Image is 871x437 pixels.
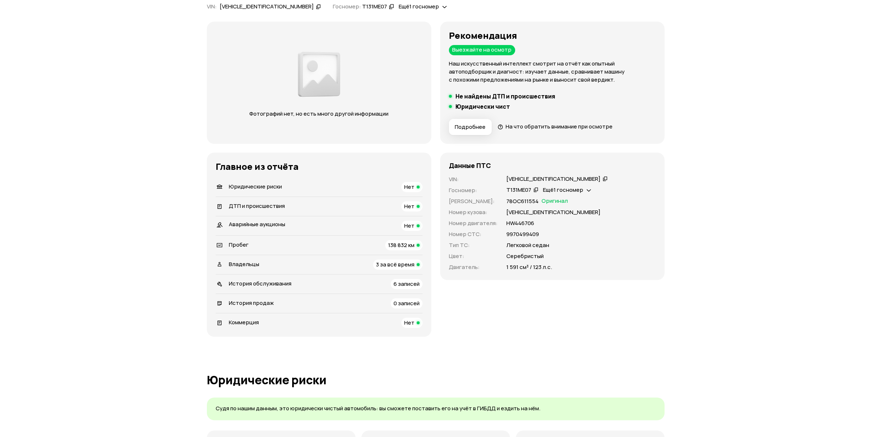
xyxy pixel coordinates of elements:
a: На что обратить внимание при осмотре [498,123,613,130]
span: Юридические риски [229,183,282,190]
button: Подробнее [449,119,492,135]
span: Пробег [229,241,249,249]
p: Наш искусственный интеллект смотрит на отчёт как опытный автоподборщик и диагност: изучает данные... [449,60,656,84]
p: Судя по нашим данным, это юридически чистый автомобиль: вы сможете поставить его на учёт в ГИБДД ... [216,405,656,412]
div: Т131МЕ07 [362,3,387,11]
p: Фотографий нет, но есть много другой информации [242,110,396,118]
p: Номер кузова : [449,208,498,216]
span: Коммерция [229,318,259,326]
h1: Юридические риски [207,373,665,386]
h4: Данные ПТС [449,161,491,169]
span: ДТП и происшествия [229,202,285,210]
p: [VEHICLE_IDENTIFICATION_NUMBER] [506,208,600,216]
p: Номер двигателя : [449,219,498,227]
span: Госномер: [332,3,361,10]
span: Владельцы [229,260,259,268]
span: Нет [404,319,414,326]
span: Ещё 1 госномер [543,186,583,194]
div: Выезжайте на осмотр [449,45,515,55]
span: Подробнее [455,123,485,131]
span: Оригинал [541,197,568,205]
p: VIN : [449,175,498,183]
span: Нет [404,202,414,210]
span: VIN : [207,3,217,10]
p: 1 591 см³ / 123 л.с. [506,263,552,271]
span: 3 за всё время [376,261,414,268]
p: Тип ТС : [449,241,498,249]
p: НW446706 [506,219,534,227]
span: Нет [404,183,414,191]
p: Серебристый [506,252,544,260]
p: 78ОС611554 [506,197,539,205]
span: 138 832 км [388,241,414,249]
span: История обслуживания [229,280,291,287]
h3: Главное из отчёта [216,161,423,172]
p: Двигатель : [449,263,498,271]
span: История продаж [229,299,274,307]
p: Номер СТС : [449,230,498,238]
div: [VEHICLE_IDENTIFICATION_NUMBER] [220,3,314,11]
p: 9970499409 [506,230,539,238]
h5: Юридически чист [455,103,510,110]
img: d89e54fb62fcf1f0.png [296,48,342,101]
p: Цвет : [449,252,498,260]
p: Легковой седан [506,241,549,249]
div: Т131МЕ07 [506,186,531,194]
p: [PERSON_NAME] : [449,197,498,205]
span: 0 записей [394,299,420,307]
span: Нет [404,222,414,229]
span: 6 записей [394,280,420,288]
span: На что обратить внимание при осмотре [505,123,612,130]
h3: Рекомендация [449,30,656,41]
p: Госномер : [449,186,498,194]
h5: Не найдены ДТП и происшествия [455,93,555,100]
span: Ещё 1 госномер [398,3,439,10]
span: Аварийные аукционы [229,220,285,228]
div: [VEHICLE_IDENTIFICATION_NUMBER] [506,175,600,183]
